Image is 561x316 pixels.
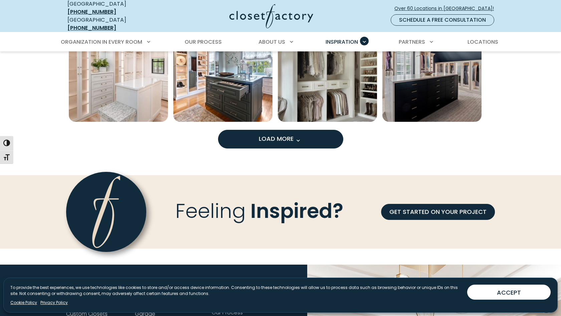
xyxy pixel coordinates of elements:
[381,204,495,220] a: GET STARTED ON YOUR PROJECT
[67,24,116,32] a: [PHONE_NUMBER]
[69,23,168,122] a: Open inspiration gallery to preview enlarged image
[399,38,425,46] span: Partners
[61,38,142,46] span: Organization in Every Room
[278,23,377,122] img: White custom closet shelving, open shelving for shoes, and dual hanging sections for a curated wa...
[467,38,498,46] span: Locations
[173,23,272,122] img: Dressing room featuring central island with velvet jewelry drawers, LED lighting, elite toe stops...
[382,23,482,122] img: Wardrobe closet with all glass door fronts and black central island with flat front door faces an...
[10,285,462,297] p: To provide the best experiences, we use technologies like cookies to store and/or access device i...
[67,8,116,16] a: [PHONE_NUMBER]
[394,3,500,14] a: Over 60 Locations in [GEOGRAPHIC_DATA]!
[173,23,272,122] a: Open inspiration gallery to preview enlarged image
[467,285,551,300] button: ACCEPT
[185,38,222,46] span: Our Process
[250,197,343,225] span: Inspired?
[278,23,377,122] a: Open inspiration gallery to preview enlarged image
[40,300,68,306] a: Privacy Policy
[56,33,505,51] nav: Primary Menu
[69,23,168,122] img: Luxury closet withLED-lit shelving, Raised Panel drawers, a mirrored vanity, and adjustable shoe ...
[10,300,37,306] a: Cookie Policy
[175,197,246,225] span: Feeling
[382,23,482,122] a: Open inspiration gallery to preview enlarged image
[394,5,499,12] span: Over 60 Locations in [GEOGRAPHIC_DATA]!
[218,130,343,148] button: Load more inspiration gallery images
[258,38,285,46] span: About Us
[326,38,358,46] span: Inspiration
[391,14,494,26] a: Schedule a Free Consultation
[259,134,302,143] span: Load More
[67,16,164,32] div: [GEOGRAPHIC_DATA]
[229,4,313,28] img: Closet Factory Logo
